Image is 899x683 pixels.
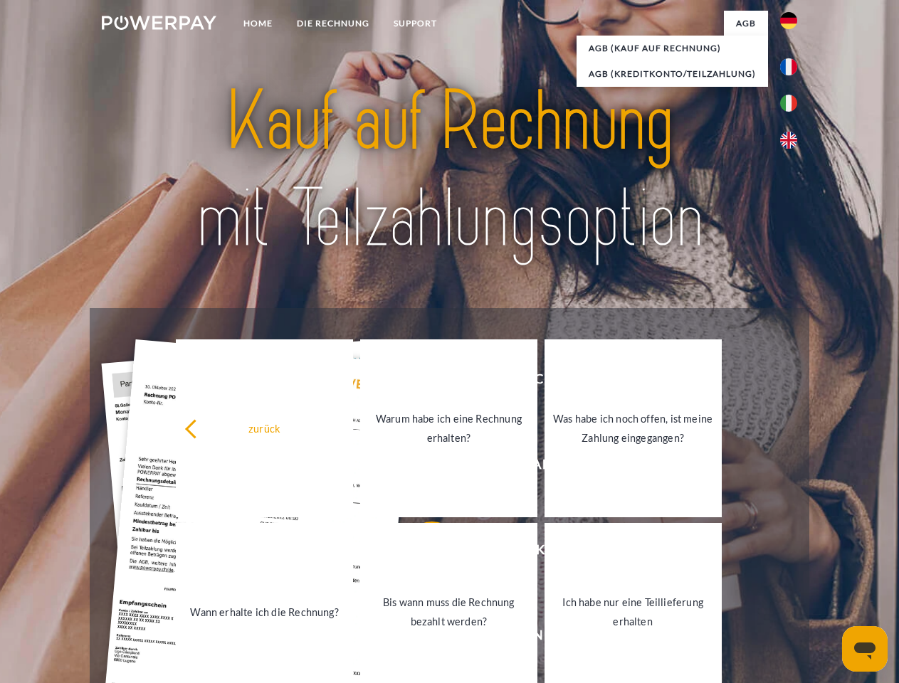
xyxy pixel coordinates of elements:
a: agb [724,11,768,36]
img: it [780,95,797,112]
img: en [780,132,797,149]
a: AGB (Kauf auf Rechnung) [577,36,768,61]
div: Was habe ich noch offen, ist meine Zahlung eingegangen? [553,409,713,448]
a: AGB (Kreditkonto/Teilzahlung) [577,61,768,87]
div: zurück [184,418,345,438]
img: de [780,12,797,29]
div: Wann erhalte ich die Rechnung? [184,602,345,621]
iframe: Schaltfläche zum Öffnen des Messaging-Fensters [842,626,888,672]
a: Was habe ich noch offen, ist meine Zahlung eingegangen? [545,339,722,517]
a: Home [231,11,285,36]
div: Ich habe nur eine Teillieferung erhalten [553,593,713,631]
img: fr [780,58,797,75]
img: title-powerpay_de.svg [136,68,763,272]
div: Bis wann muss die Rechnung bezahlt werden? [369,593,529,631]
div: Warum habe ich eine Rechnung erhalten? [369,409,529,448]
img: logo-powerpay-white.svg [102,16,216,30]
a: DIE RECHNUNG [285,11,382,36]
a: SUPPORT [382,11,449,36]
